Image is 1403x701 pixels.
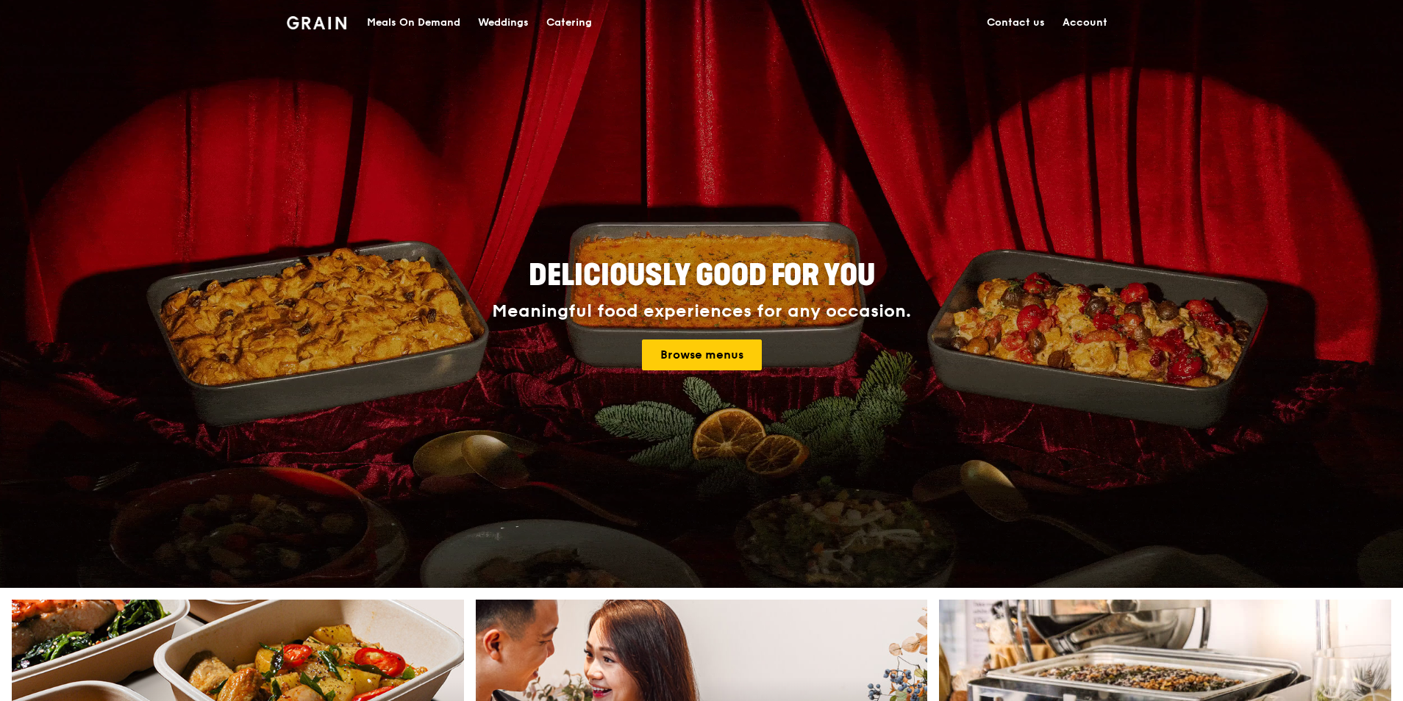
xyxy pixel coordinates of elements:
span: Deliciously good for you [529,258,875,293]
a: Account [1054,1,1116,45]
div: Meals On Demand [367,1,460,45]
div: Weddings [478,1,529,45]
a: Browse menus [642,339,762,370]
div: Meaningful food experiences for any occasion. [437,301,966,322]
img: Grain [287,16,346,29]
a: Weddings [469,1,538,45]
div: Catering [546,1,592,45]
a: Catering [538,1,601,45]
a: Contact us [978,1,1054,45]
